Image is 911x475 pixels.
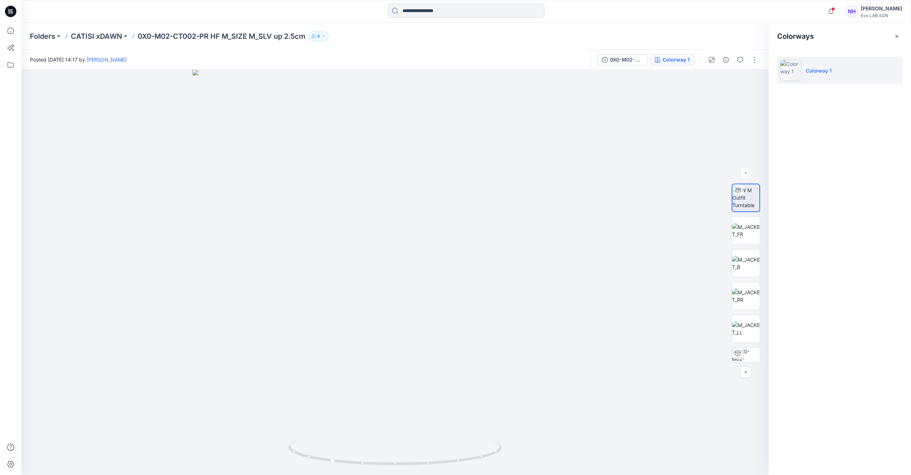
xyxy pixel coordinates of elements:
img: BW M Outfit Turntable [732,186,759,209]
img: M_JACKET_LL [732,321,760,336]
div: Colorway 1 [663,56,690,64]
button: Details [720,54,732,65]
img: M_JACKET_FR [732,223,760,238]
a: [PERSON_NAME] [86,57,127,63]
button: Colorway 1 [650,54,694,65]
a: Folders [30,31,55,41]
p: 4 [317,32,320,40]
div: NH [845,5,858,18]
div: [PERSON_NAME] [861,4,902,13]
span: Posted [DATE] 14:17 by [30,56,127,63]
button: 0X0-M02-CT002-PR HF M_SIZE M_SLV [597,54,647,65]
img: M_JACKET_RR [732,289,760,304]
div: 0X0-M02-CT002-PR HF M_SIZE M_SLV [610,56,643,64]
a: CATISI xDAWN [71,31,122,41]
img: M_JACKET_B [732,256,760,271]
p: Colorway 1 [806,67,832,74]
img: Colorway 1 [780,60,801,81]
div: Evo LAB SGN [861,13,902,18]
h2: Colorways [777,32,814,41]
button: 4 [308,31,329,41]
img: 0X0-M02-CT002-PR HF W_SIZE Colorway 1 [732,348,760,375]
p: 0X0-M02-CT002-PR HF M_SIZE M_SLV up 2.5cm [138,31,305,41]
